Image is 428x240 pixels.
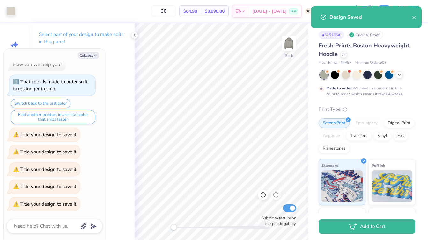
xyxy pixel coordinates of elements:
span: Fresh Prints [319,60,337,66]
div: Applique [319,131,344,141]
div: Transfers [346,131,372,141]
div: Back [285,53,293,59]
div: Title your design to save it [20,149,76,155]
div: Digital Print [384,118,415,128]
span: $3,898.80 [205,8,225,15]
div: Embroidery [351,118,382,128]
div: How can we help you? [13,61,62,67]
button: Add to Cart [319,219,415,234]
span: Metallic & Glitter Ink [372,211,409,218]
div: That color is made to order so it takes longer to ship. [13,79,87,92]
input: – – [151,5,176,17]
div: Print Type [319,106,415,113]
div: Title your design to save it [20,166,76,173]
span: Neon Ink [321,211,337,218]
div: Foil [393,131,408,141]
div: Title your design to save it [20,201,76,207]
div: Title your design to save it [20,131,76,138]
span: [DATE] - [DATE] [252,8,287,15]
button: close [412,13,417,21]
div: Vinyl [373,131,391,141]
div: Screen Print [319,118,350,128]
button: Switch back to the last color [11,99,70,108]
button: Find another product in a similar color that ships faster [11,110,95,124]
span: Standard [321,162,338,169]
div: Original Proof [347,31,383,39]
span: Fresh Prints Boston Heavyweight Hoodie [319,42,410,58]
span: Free [291,9,297,13]
img: Puff Ink [372,170,413,202]
img: Standard [321,170,363,202]
div: We make this product in this color to order, which means it takes 4 weeks. [326,85,405,97]
span: Minimum Order: 50 + [355,60,387,66]
div: Rhinestones [319,144,350,153]
span: # FP87 [341,60,351,66]
div: Design Saved [329,13,412,21]
img: Back [283,37,295,50]
button: Collapse [78,52,99,59]
span: $64.98 [183,8,197,15]
span: Puff Ink [372,162,385,169]
strong: Made to order: [326,86,353,91]
div: Accessibility label [171,224,177,230]
p: Select part of your design to make edits in this panel [39,31,124,46]
div: # 525136A [319,31,344,39]
input: Untitled Design [314,5,346,18]
label: Submit to feature on our public gallery. [258,215,296,227]
div: Title your design to save it [20,183,76,190]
